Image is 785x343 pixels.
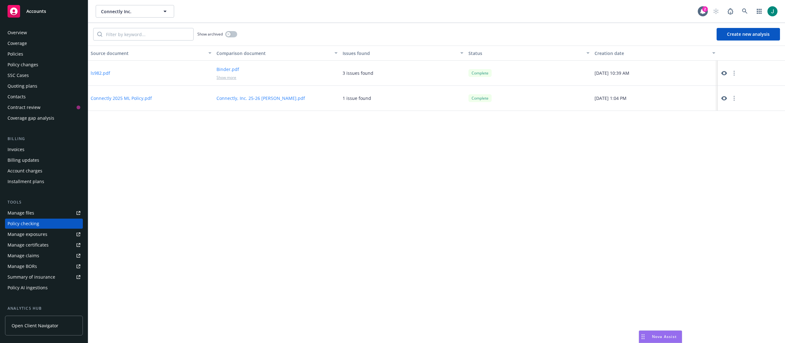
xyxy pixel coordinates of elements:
div: Issues found [343,50,457,57]
a: Coverage [5,38,83,48]
div: Policies [8,49,23,59]
div: 2 [702,6,708,12]
div: Summary of insurance [8,272,55,282]
div: Tools [5,199,83,205]
a: Contract review [5,102,83,112]
div: Policy AI ingestions [8,283,48,293]
a: Quoting plans [5,81,83,91]
button: Connectly 2025 ML Policy.pdf [91,95,152,101]
a: Accounts [5,3,83,20]
a: Manage claims [5,251,83,261]
button: Binder.pdf [216,66,239,73]
div: Manage exposures [8,229,47,239]
input: Filter by keyword... [102,28,193,40]
a: Manage exposures [5,229,83,239]
a: Invoices [5,144,83,155]
div: Coverage [8,38,27,48]
div: Creation date [595,50,708,57]
span: Nova Assist [652,334,677,339]
div: Contract review [8,102,40,112]
div: Account charges [8,166,42,176]
button: Source document [88,46,214,61]
button: Connectly, Inc. 25-26 [PERSON_NAME].pdf [216,95,305,101]
button: Create new analysis [717,28,780,41]
div: Comparison document [216,50,330,57]
a: Overview [5,28,83,38]
div: Drag to move [639,331,647,343]
a: Coverage gap analysis [5,113,83,123]
span: Show more [216,75,236,80]
button: ls982.pdf [91,70,110,76]
a: Installment plans [5,177,83,187]
div: Manage claims [8,251,39,261]
div: Manage BORs [8,261,37,271]
div: Complete [468,69,492,77]
a: Contacts [5,92,83,102]
a: Summary of insurance [5,272,83,282]
span: Connectly Inc. [101,8,155,15]
a: Manage files [5,208,83,218]
button: Creation date [592,46,718,61]
div: Billing [5,136,83,142]
span: Show archived [197,31,223,37]
div: Policy changes [8,60,38,70]
div: [DATE] 10:39 AM [592,61,718,86]
div: Status [468,50,582,57]
a: Billing updates [5,155,83,165]
button: Comparison document [214,46,340,61]
div: 1 issue found [343,95,371,101]
button: Nova Assist [639,330,682,343]
a: Manage BORs [5,261,83,271]
a: Search [739,5,751,18]
div: SSC Cases [8,70,29,80]
div: Coverage gap analysis [8,113,54,123]
a: Report a Bug [724,5,737,18]
svg: Search [97,32,102,37]
button: Connectly Inc. [96,5,174,18]
a: Policy AI ingestions [5,283,83,293]
div: Invoices [8,144,24,155]
a: Switch app [753,5,766,18]
div: Policy checking [8,219,39,229]
div: Billing updates [8,155,39,165]
div: Source document [91,50,205,57]
a: Policy checking [5,219,83,229]
a: SSC Cases [5,70,83,80]
button: Issues found [340,46,466,61]
button: Status [466,46,592,61]
div: Installment plans [8,177,44,187]
img: photo [767,6,777,16]
a: Start snowing [710,5,722,18]
a: Account charges [5,166,83,176]
span: Accounts [26,9,46,14]
div: Analytics hub [5,305,83,312]
span: Open Client Navigator [12,322,58,329]
div: [DATE] 1:04 PM [592,86,718,111]
div: Manage files [8,208,34,218]
div: 3 issues found [343,70,373,76]
div: Quoting plans [8,81,37,91]
a: Policy changes [5,60,83,70]
div: Complete [468,94,492,102]
a: Manage certificates [5,240,83,250]
div: Overview [8,28,27,38]
div: Contacts [8,92,26,102]
a: Policies [5,49,83,59]
div: Manage certificates [8,240,49,250]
